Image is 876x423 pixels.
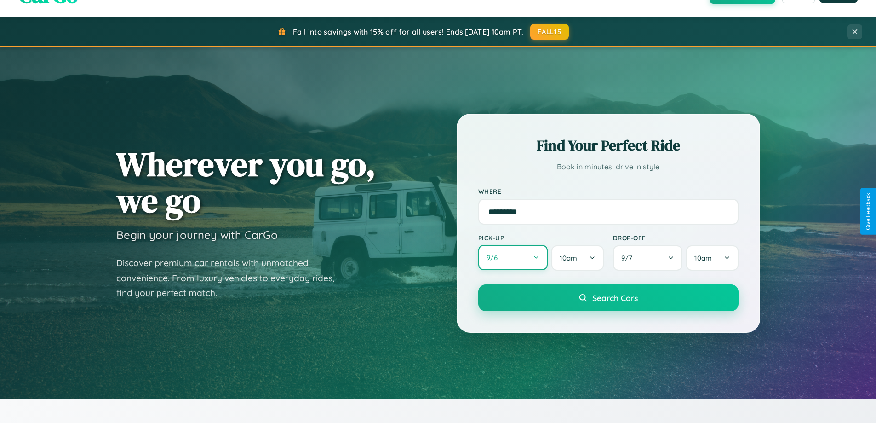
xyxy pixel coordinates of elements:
button: Search Cars [478,284,739,311]
p: Discover premium car rentals with unmatched convenience. From luxury vehicles to everyday rides, ... [116,255,346,301]
span: 9 / 7 [621,254,637,262]
button: 10am [551,245,603,271]
button: 9/7 [613,245,683,271]
button: 9/6 [478,245,548,270]
button: FALL15 [530,24,569,40]
div: Give Feedback [865,193,871,230]
button: 10am [686,245,738,271]
h2: Find Your Perfect Ride [478,135,739,156]
label: Pick-up [478,234,604,242]
span: 10am [560,254,577,262]
span: Fall into savings with 15% off for all users! Ends [DATE] 10am PT. [293,27,523,36]
h1: Wherever you go, we go [116,146,376,219]
span: Search Cars [592,293,638,303]
p: Book in minutes, drive in style [478,160,739,174]
label: Drop-off [613,234,739,242]
span: 10am [694,254,712,262]
span: 9 / 6 [487,253,502,262]
h3: Begin your journey with CarGo [116,228,278,242]
label: Where [478,187,739,195]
